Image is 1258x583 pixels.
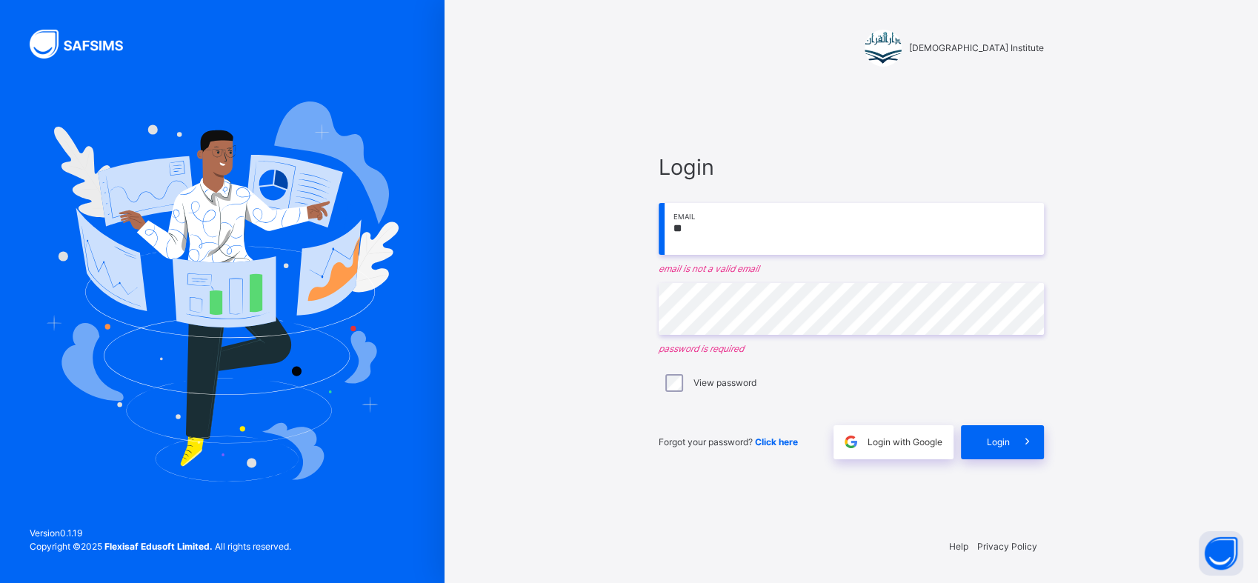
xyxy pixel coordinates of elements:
span: Login [987,436,1010,449]
img: Hero Image [46,101,399,481]
span: Forgot your password? [659,436,798,447]
a: Click here [755,436,798,447]
span: Version 0.1.19 [30,527,291,540]
span: Copyright © 2025 All rights reserved. [30,541,291,552]
span: Login [659,151,1044,183]
span: [DEMOGRAPHIC_DATA] Institute [909,41,1044,55]
img: SAFSIMS Logo [30,30,141,59]
em: email is not a valid email [659,262,1044,276]
em: password is required [659,342,1044,356]
label: View password [693,376,756,390]
button: Open asap [1199,531,1243,576]
span: Login with Google [868,436,942,449]
a: Help [949,541,968,552]
a: Privacy Policy [977,541,1037,552]
strong: Flexisaf Edusoft Limited. [104,541,213,552]
img: google.396cfc9801f0270233282035f929180a.svg [842,433,859,450]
